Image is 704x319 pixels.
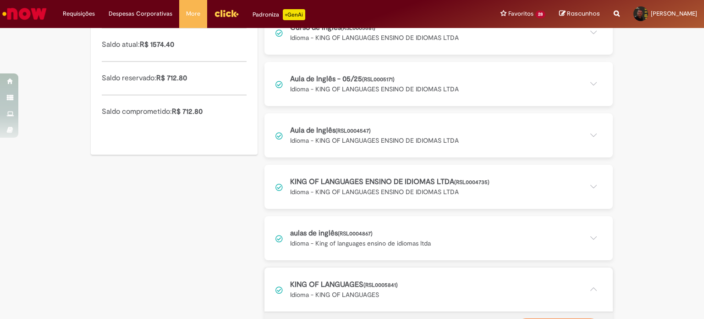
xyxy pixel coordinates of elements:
[651,10,697,17] span: [PERSON_NAME]
[102,39,247,50] p: Saldo atual:
[63,9,95,18] span: Requisições
[140,40,174,49] span: R$ 1574.40
[567,9,600,18] span: Rascunhos
[559,10,600,18] a: Rascunhos
[1,5,48,23] img: ServiceNow
[109,9,172,18] span: Despesas Corporativas
[102,73,247,84] p: Saldo reservado:
[214,6,239,20] img: click_logo_yellow_360x200.png
[172,107,203,116] span: R$ 712.80
[156,73,187,83] span: R$ 712.80
[102,106,247,117] p: Saldo comprometido:
[253,9,305,20] div: Padroniza
[535,11,545,18] span: 28
[508,9,533,18] span: Favoritos
[186,9,200,18] span: More
[283,9,305,20] p: +GenAi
